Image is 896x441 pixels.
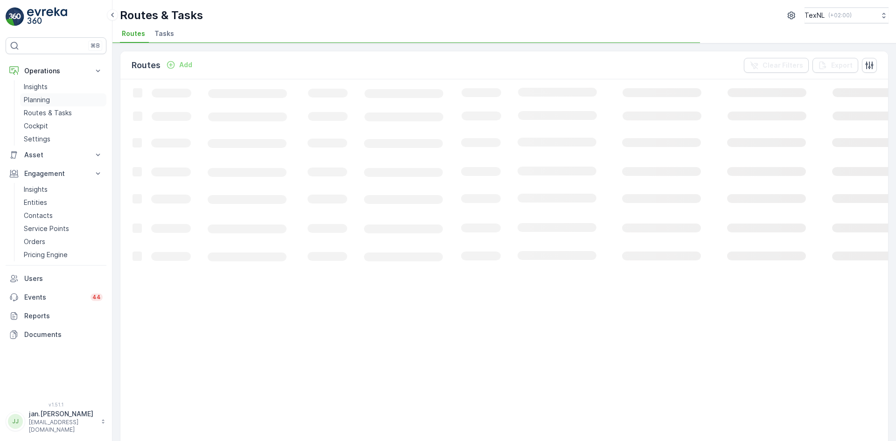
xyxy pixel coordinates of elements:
a: Pricing Engine [20,248,106,261]
a: Insights [20,80,106,93]
img: logo [6,7,24,26]
a: Orders [20,235,106,248]
a: Cockpit [20,119,106,133]
a: Service Points [20,222,106,235]
p: Settings [24,134,50,144]
p: Routes [132,59,161,72]
p: Pricing Engine [24,250,68,259]
a: Documents [6,325,106,344]
p: [EMAIL_ADDRESS][DOMAIN_NAME] [29,419,96,434]
span: Routes [122,29,145,38]
span: v 1.51.1 [6,402,106,407]
p: Export [831,61,853,70]
p: Service Points [24,224,69,233]
p: Insights [24,82,48,91]
p: Reports [24,311,103,321]
a: Events44 [6,288,106,307]
button: Engagement [6,164,106,183]
a: Insights [20,183,106,196]
p: Insights [24,185,48,194]
p: Operations [24,66,88,76]
p: jan.[PERSON_NAME] [29,409,96,419]
p: Asset [24,150,88,160]
button: JJjan.[PERSON_NAME][EMAIL_ADDRESS][DOMAIN_NAME] [6,409,106,434]
a: Planning [20,93,106,106]
button: Asset [6,146,106,164]
p: Documents [24,330,103,339]
a: Users [6,269,106,288]
p: ⌘B [91,42,100,49]
p: Events [24,293,85,302]
p: Add [179,60,192,70]
button: Operations [6,62,106,80]
p: TexNL [805,11,825,20]
p: Routes & Tasks [120,8,203,23]
img: logo_light-DOdMpM7g.png [27,7,67,26]
p: Contacts [24,211,53,220]
p: Cockpit [24,121,48,131]
button: Add [162,59,196,70]
p: Engagement [24,169,88,178]
p: Users [24,274,103,283]
a: Reports [6,307,106,325]
button: TexNL(+02:00) [805,7,889,23]
p: ( +02:00 ) [828,12,852,19]
a: Contacts [20,209,106,222]
p: Clear Filters [763,61,803,70]
p: 44 [92,294,101,301]
button: Clear Filters [744,58,809,73]
div: JJ [8,414,23,429]
span: Tasks [154,29,174,38]
p: Entities [24,198,47,207]
a: Settings [20,133,106,146]
a: Routes & Tasks [20,106,106,119]
p: Routes & Tasks [24,108,72,118]
a: Entities [20,196,106,209]
p: Planning [24,95,50,105]
p: Orders [24,237,45,246]
button: Export [812,58,858,73]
